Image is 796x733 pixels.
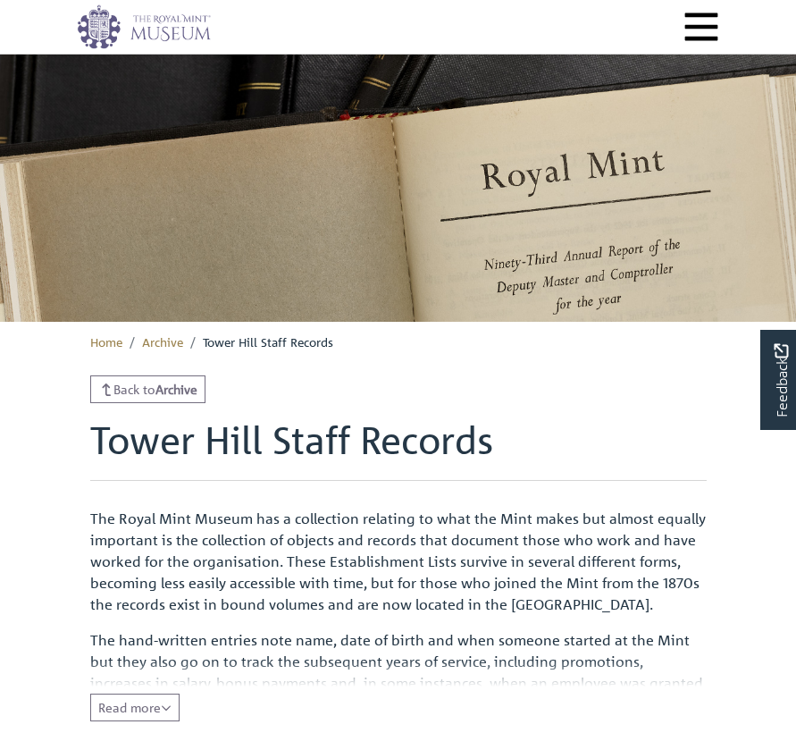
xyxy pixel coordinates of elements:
[142,333,183,350] a: Archive
[90,375,206,403] a: Back toArchive
[770,344,792,418] span: Feedback
[683,8,720,46] button: Menu
[90,417,707,480] h1: Tower Hill Staff Records
[98,699,172,715] span: Read more
[90,694,180,721] button: Read all of the content
[760,330,796,430] a: Would you like to provide feedback?
[90,333,122,350] a: Home
[203,333,333,350] span: Tower Hill Staff Records
[155,381,197,397] strong: Archive
[90,508,707,615] p: The Royal Mint Museum has a collection relating to what the Mint makes but almost equally importa...
[77,4,211,49] img: logo_wide.png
